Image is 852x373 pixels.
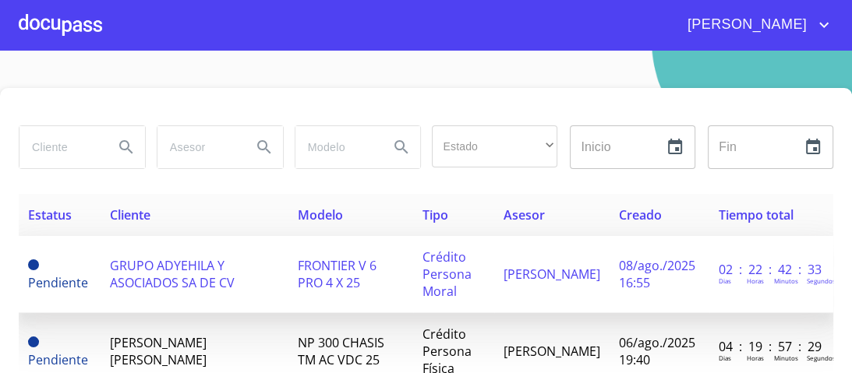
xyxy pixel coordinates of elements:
p: Dias [719,354,731,362]
span: NP 300 CHASIS TM AC VDC 25 [298,334,384,368]
span: Cliente [110,206,150,223]
input: search [295,126,377,168]
p: Segundos [807,276,836,285]
span: Crédito Persona Moral [422,248,472,300]
span: Tipo [422,206,448,223]
span: Pendiente [28,274,88,291]
p: 02 : 22 : 42 : 33 [719,261,824,278]
p: Horas [747,276,764,285]
button: account of current user [676,12,833,37]
p: Minutos [774,354,798,362]
span: Estatus [28,206,72,223]
button: Search [383,128,420,166]
p: Dias [719,276,731,285]
p: Horas [747,354,764,362]
span: [PERSON_NAME] [504,266,600,283]
span: [PERSON_NAME] [676,12,815,37]
p: 04 : 19 : 57 : 29 [719,338,824,355]
span: Tiempo total [719,206,794,223]
span: [PERSON_NAME] [504,343,600,360]
span: Asesor [504,206,545,223]
span: Creado [619,206,662,223]
span: FRONTIER V 6 PRO 4 X 25 [298,257,377,291]
span: Pendiente [28,259,39,270]
p: Segundos [807,354,836,362]
button: Search [246,128,283,166]
span: GRUPO ADYEHILA Y ASOCIADOS SA DE CV [110,257,235,291]
button: Search [108,128,145,166]
span: 06/ago./2025 19:40 [619,334,695,368]
span: 08/ago./2025 16:55 [619,257,695,291]
input: search [19,126,101,168]
input: search [157,126,239,168]
span: Pendiente [28,336,39,347]
div: ​ [432,125,557,167]
span: Modelo [298,206,343,223]
p: Minutos [774,276,798,285]
span: Pendiente [28,351,88,368]
span: [PERSON_NAME] [PERSON_NAME] [110,334,207,368]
